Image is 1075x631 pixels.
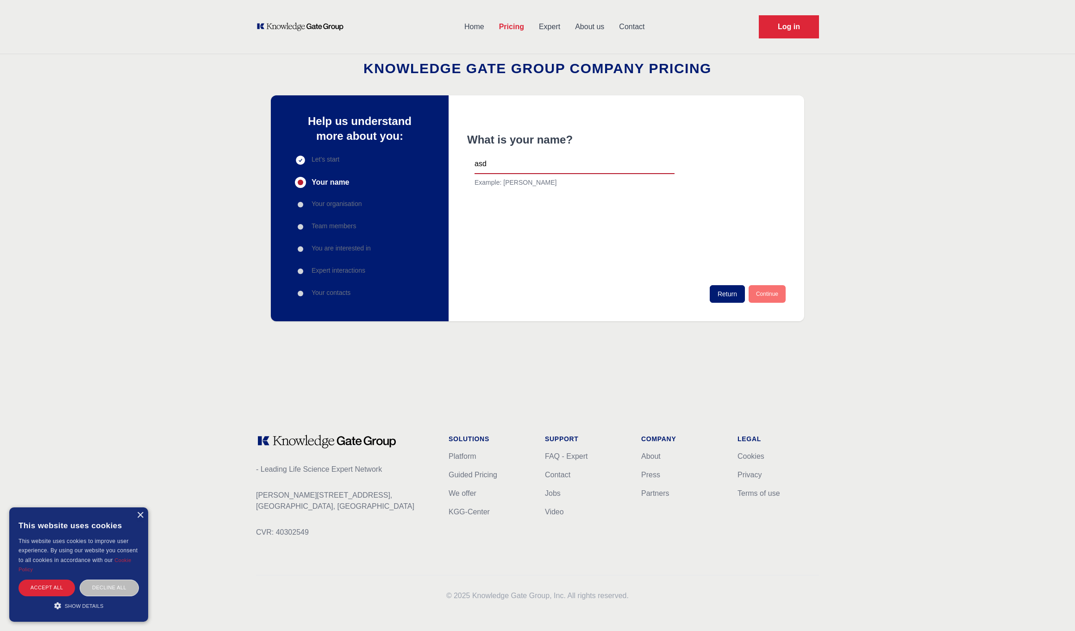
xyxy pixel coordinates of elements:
iframe: Chat Widget [1029,587,1075,631]
a: Partners [641,489,669,497]
button: Return [710,285,745,303]
p: Example: [PERSON_NAME] [475,178,675,187]
span: Show details [65,603,104,609]
div: Show details [19,601,139,610]
a: Contact [545,471,570,479]
a: KGG-Center [449,508,490,516]
h1: Company [641,434,723,444]
a: KOL Knowledge Platform: Talk to Key External Experts (KEE) [256,22,350,31]
h1: Legal [737,434,819,444]
input: Type your answer here... [475,155,675,174]
div: Progress [295,155,425,299]
a: Press [641,471,660,479]
a: Expert [531,15,568,39]
p: Team members [312,221,356,231]
p: 2025 Knowledge Gate Group, Inc. All rights reserved. [256,590,819,601]
div: Decline all [80,580,139,596]
a: Guided Pricing [449,471,497,479]
a: About [641,452,661,460]
a: Cookie Policy [19,557,131,572]
h1: Solutions [449,434,530,444]
a: FAQ - Expert [545,452,587,460]
a: Pricing [492,15,531,39]
a: Request Demo [759,15,819,38]
p: - Leading Life Science Expert Network [256,464,434,475]
a: Platform [449,452,476,460]
div: Close [137,512,144,519]
a: About us [568,15,612,39]
p: [PERSON_NAME][STREET_ADDRESS], [GEOGRAPHIC_DATA], [GEOGRAPHIC_DATA] [256,490,434,512]
a: Terms of use [737,489,780,497]
p: CVR: 40302549 [256,527,434,538]
p: Help us understand more about you: [295,114,425,144]
span: Your name [312,177,350,188]
span: This website uses cookies to improve user experience. By using our website you consent to all coo... [19,538,137,563]
a: Home [457,15,492,39]
a: Cookies [737,452,764,460]
a: Jobs [545,489,561,497]
span: © [446,592,452,600]
div: This website uses cookies [19,514,139,537]
p: Expert interactions [312,266,365,275]
a: We offer [449,489,476,497]
button: Continue [749,285,786,303]
p: Your contacts [312,288,350,297]
h2: What is your name? [467,132,675,147]
p: You are interested in [312,244,371,253]
span: Let's start [312,155,339,164]
div: Accept all [19,580,75,596]
a: Contact [612,15,652,39]
a: Privacy [737,471,762,479]
a: Video [545,508,564,516]
h1: Support [545,434,626,444]
p: Your organisation [312,199,362,208]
